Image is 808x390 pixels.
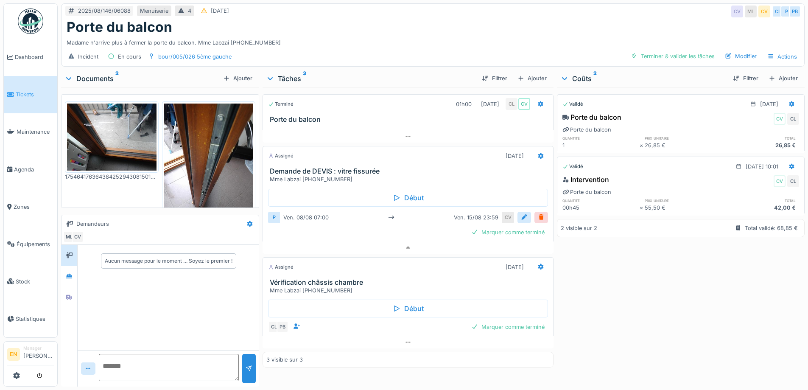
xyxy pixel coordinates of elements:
[502,212,514,223] div: CV
[562,188,611,196] div: Porte du balcon
[763,51,801,63] div: Actions
[4,225,57,263] a: Équipements
[63,231,75,243] div: ML
[722,204,799,212] div: 42,00 €
[270,167,549,175] h3: Demande de DEVIS : vitre fissurée
[211,7,229,15] div: [DATE]
[722,135,799,141] h6: total
[722,198,799,203] h6: total
[640,141,645,149] div: ×
[758,6,770,17] div: CV
[268,321,280,333] div: CL
[765,73,801,84] div: Ajouter
[645,141,722,149] div: 26,85 €
[268,212,280,223] div: P
[468,227,548,238] div: Marquer comme terminé
[645,204,722,212] div: 55,50 €
[774,113,786,125] div: CV
[562,163,583,170] div: Validé
[593,73,597,84] sup: 2
[277,321,288,333] div: PB
[105,257,232,265] div: Aucun message pour le moment … Soyez le premier !
[4,188,57,225] a: Zones
[115,73,119,84] sup: 2
[4,76,57,113] a: Tickets
[760,100,778,108] div: [DATE]
[645,135,722,141] h6: prix unitaire
[118,53,141,61] div: En cours
[18,8,43,34] img: Badge_color-CXgf-gQk.svg
[787,175,799,187] div: CL
[787,113,799,125] div: CL
[506,98,517,110] div: CL
[270,115,549,123] h3: Porte du balcon
[280,212,502,223] div: ven. 08/08 07:00 ven. 15/08 23:59
[562,101,583,108] div: Validé
[188,7,191,15] div: 4
[270,175,549,183] div: Mme Labzai [PHONE_NUMBER]
[478,73,511,84] div: Filtrer
[627,51,718,62] div: Terminer & valider les tâches
[266,356,303,364] div: 3 visible sur 3
[518,98,530,110] div: CV
[7,348,20,361] li: EN
[561,224,597,232] div: 2 visible sur 2
[14,166,54,174] span: Agenda
[16,315,54,323] span: Statistiques
[67,19,172,35] h1: Porte du balcon
[268,152,294,160] div: Assigné
[16,278,54,286] span: Stock
[745,224,798,232] div: Total validé: 68,85 €
[4,113,57,151] a: Maintenance
[270,286,549,295] div: Mme Labzai [PHONE_NUMBER]
[17,128,54,136] span: Maintenance
[514,73,550,84] div: Ajouter
[17,240,54,248] span: Équipements
[4,151,57,188] a: Agenda
[562,174,609,185] div: Intervention
[268,264,294,271] div: Assigné
[14,203,54,211] span: Zones
[640,204,645,212] div: ×
[23,345,54,351] div: Manager
[64,73,220,84] div: Documents
[220,73,256,84] div: Ajouter
[65,173,159,181] div: 17546417636438425294308150198895.jpg
[158,53,232,61] div: bour/005/026 5ème gauche
[468,321,548,333] div: Marquer comme terminé
[4,263,57,300] a: Stock
[268,101,294,108] div: Terminé
[268,300,548,317] div: Début
[78,53,98,61] div: Incident
[72,231,84,243] div: CV
[562,135,640,141] h6: quantité
[4,300,57,337] a: Statistiques
[456,100,472,108] div: 01h00
[140,7,168,15] div: Menuiserie
[562,112,621,122] div: Porte du balcon
[4,39,57,76] a: Dashboard
[23,345,54,363] li: [PERSON_NAME]
[745,6,757,17] div: ML
[506,152,524,160] div: [DATE]
[560,73,726,84] div: Coûts
[481,100,499,108] div: [DATE]
[789,6,801,17] div: PB
[731,6,743,17] div: CV
[7,345,54,365] a: EN Manager[PERSON_NAME]
[562,126,611,134] div: Porte du balcon
[164,104,254,223] img: uphkp99094to0v3km1eb255rxk7j
[268,189,548,207] div: Début
[303,73,306,84] sup: 3
[67,104,157,171] img: x5cnebv42i1tn3skw3bub9ysohiu
[730,73,762,84] div: Filtrer
[562,141,640,149] div: 1
[746,163,778,171] div: [DATE] 10:01
[780,6,792,17] div: P
[266,73,475,84] div: Tâches
[772,6,784,17] div: CL
[15,53,54,61] span: Dashboard
[721,51,760,62] div: Modifier
[774,175,786,187] div: CV
[562,204,640,212] div: 00h45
